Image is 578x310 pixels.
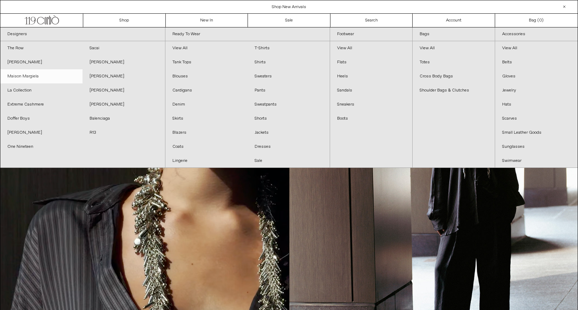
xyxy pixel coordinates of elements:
a: Tank Tops [165,55,248,69]
a: Gloves [495,69,578,83]
a: Skirts [165,112,248,126]
a: Totes [413,55,495,69]
a: Footwear [330,27,412,41]
a: Sale [248,154,330,168]
a: Jewelry [495,83,578,97]
a: View All [330,41,412,55]
a: Sale [248,14,330,27]
a: Cardigans [165,83,248,97]
a: Accessories [495,27,578,41]
a: Bag () [495,14,578,27]
a: Flats [330,55,412,69]
a: Coats [165,140,248,154]
a: Heels [330,69,412,83]
a: Lingerie [165,154,248,168]
a: Denim [165,97,248,112]
a: Search [330,14,413,27]
a: Sneakers [330,97,412,112]
a: Jackets [248,126,330,140]
a: Sunglasses [495,140,578,154]
a: Sandals [330,83,412,97]
a: Sweaters [248,69,330,83]
a: [PERSON_NAME] [83,55,165,69]
a: Boots [330,112,412,126]
a: Balenciaga [83,112,165,126]
a: Shop [83,14,166,27]
a: Blazers [165,126,248,140]
a: Bags [413,27,495,41]
a: Shorts [248,112,330,126]
a: View All [495,41,578,55]
a: Swimwear [495,154,578,168]
a: Dresses [248,140,330,154]
a: Sacai [83,41,165,55]
a: Hats [495,97,578,112]
a: Scarves [495,112,578,126]
a: T-Shirts [248,41,330,55]
a: One Nineteen [0,140,83,154]
a: Shop New Arrivals [272,4,306,10]
a: [PERSON_NAME] [83,83,165,97]
a: Designers [0,27,165,41]
a: Sweatpants [248,97,330,112]
a: View All [165,41,248,55]
a: Blouses [165,69,248,83]
a: Small Leather Goods [495,126,578,140]
a: Ready To Wear [165,27,330,41]
a: [PERSON_NAME] [0,55,83,69]
a: View All [413,41,495,55]
a: Maison Margiela [0,69,83,83]
a: Cross Body Bags [413,69,495,83]
a: Doffer Boys [0,112,83,126]
a: Shoulder Bags & Clutches [413,83,495,97]
a: R13 [83,126,165,140]
span: ) [539,17,544,24]
a: New In [166,14,248,27]
a: Account [413,14,495,27]
a: Extreme Cashmere [0,97,83,112]
span: 0 [539,18,542,23]
a: [PERSON_NAME] [83,97,165,112]
a: [PERSON_NAME] [0,126,83,140]
a: La Collection [0,83,83,97]
a: Pants [248,83,330,97]
a: Shirts [248,55,330,69]
a: The Row [0,41,83,55]
a: Belts [495,55,578,69]
a: [PERSON_NAME] [83,69,165,83]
